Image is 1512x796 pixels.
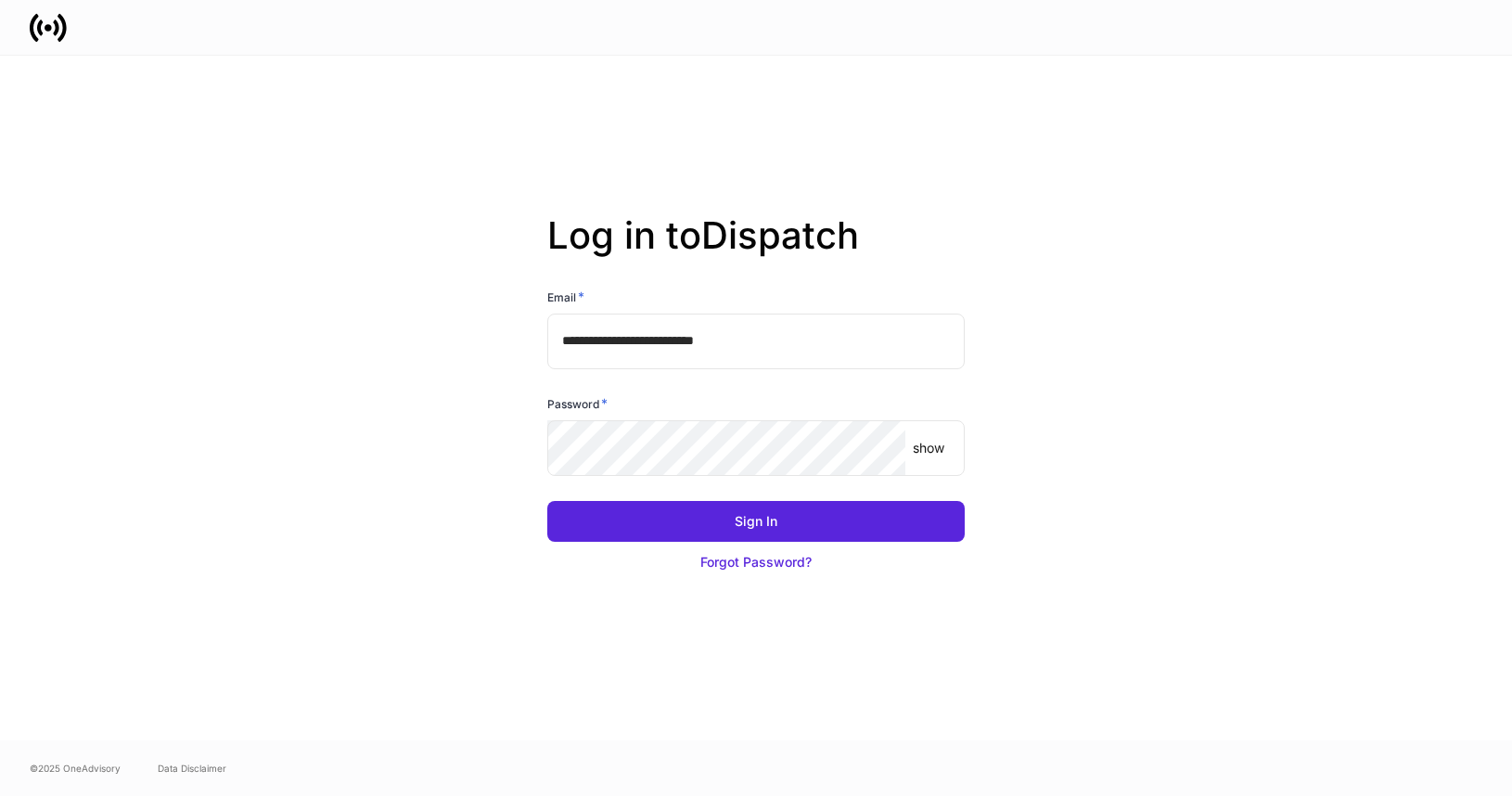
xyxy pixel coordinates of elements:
p: show [913,439,944,457]
h6: Password [547,394,608,413]
a: Data Disclaimer [158,761,226,776]
span: © 2025 OneAdvisory [30,761,121,776]
button: Sign In [547,501,965,542]
button: Forgot Password? [547,542,965,583]
div: Sign In [735,512,777,531]
div: Forgot Password? [700,553,812,571]
h6: Email [547,288,584,306]
h2: Log in to Dispatch [547,213,965,288]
